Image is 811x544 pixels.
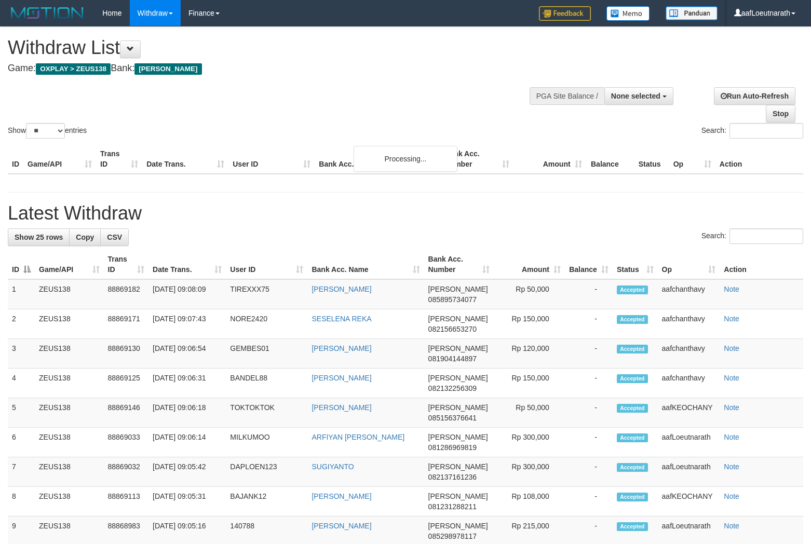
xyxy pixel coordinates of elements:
th: Date Trans. [142,144,228,174]
th: Bank Acc. Number: activate to sort column ascending [424,250,494,279]
div: Processing... [354,146,457,172]
img: MOTION_logo.png [8,5,87,21]
td: ZEUS138 [35,487,104,516]
a: Note [724,522,739,530]
h4: Game: Bank: [8,63,530,74]
td: 88869182 [104,279,149,309]
td: GEMBES01 [226,339,307,369]
span: Copy 081231288211 to clipboard [428,502,477,511]
span: Accepted [617,463,648,472]
label: Show entries [8,123,87,139]
th: Bank Acc. Number [440,144,513,174]
a: Note [724,315,739,323]
th: Action [715,144,803,174]
span: [PERSON_NAME] [428,433,488,441]
td: 88869171 [104,309,149,339]
td: ZEUS138 [35,457,104,487]
span: Copy [76,233,94,241]
span: Copy 082132256309 to clipboard [428,384,477,392]
td: 8 [8,487,35,516]
a: Note [724,344,739,352]
td: - [565,428,613,457]
td: 5 [8,398,35,428]
span: [PERSON_NAME] [428,463,488,471]
a: [PERSON_NAME] [312,492,371,500]
span: [PERSON_NAME] [428,315,488,323]
span: [PERSON_NAME] [428,374,488,382]
th: Balance [586,144,634,174]
td: - [565,309,613,339]
span: Show 25 rows [15,233,63,241]
td: NORE2420 [226,309,307,339]
span: Accepted [617,374,648,383]
span: Copy 082156653270 to clipboard [428,325,477,333]
td: 1 [8,279,35,309]
td: - [565,369,613,398]
th: Game/API [23,144,96,174]
td: [DATE] 09:08:09 [148,279,226,309]
span: Accepted [617,315,648,324]
a: [PERSON_NAME] [312,403,371,412]
td: aafchanthavy [658,309,720,339]
th: Amount: activate to sort column ascending [494,250,565,279]
button: None selected [604,87,673,105]
span: [PERSON_NAME] [428,403,488,412]
td: BAJANK12 [226,487,307,516]
td: 88869130 [104,339,149,369]
td: - [565,457,613,487]
td: - [565,398,613,428]
td: [DATE] 09:07:43 [148,309,226,339]
a: Copy [69,228,101,246]
span: Accepted [617,345,648,353]
select: Showentries [26,123,65,139]
td: BANDEL88 [226,369,307,398]
td: 3 [8,339,35,369]
span: [PERSON_NAME] [428,522,488,530]
td: DAPLOEN123 [226,457,307,487]
span: [PERSON_NAME] [428,285,488,293]
a: [PERSON_NAME] [312,522,371,530]
a: Note [724,492,739,500]
td: [DATE] 09:06:18 [148,398,226,428]
td: ZEUS138 [35,279,104,309]
td: [DATE] 09:06:54 [148,339,226,369]
label: Search: [701,123,803,139]
td: - [565,487,613,516]
span: Copy 085156376641 to clipboard [428,414,477,422]
a: Note [724,285,739,293]
td: 6 [8,428,35,457]
th: ID [8,144,23,174]
th: Date Trans.: activate to sort column ascending [148,250,226,279]
td: 88869146 [104,398,149,428]
td: 88869033 [104,428,149,457]
th: Balance: activate to sort column ascending [565,250,613,279]
img: panduan.png [666,6,718,20]
td: Rp 150,000 [494,369,565,398]
span: OXPLAY > ZEUS138 [36,63,111,75]
th: ID: activate to sort column descending [8,250,35,279]
a: Note [724,433,739,441]
th: Op [669,144,715,174]
input: Search: [729,123,803,139]
th: Op: activate to sort column ascending [658,250,720,279]
td: Rp 108,000 [494,487,565,516]
a: Stop [766,105,795,123]
span: Accepted [617,493,648,501]
span: Copy 085298978117 to clipboard [428,532,477,540]
span: [PERSON_NAME] [134,63,201,75]
th: Amount [513,144,586,174]
th: Trans ID [96,144,142,174]
a: SESELENA REKA [312,315,371,323]
a: Run Auto-Refresh [714,87,795,105]
span: Accepted [617,404,648,413]
a: [PERSON_NAME] [312,344,371,352]
label: Search: [701,228,803,244]
a: Note [724,463,739,471]
span: [PERSON_NAME] [428,492,488,500]
th: Game/API: activate to sort column ascending [35,250,104,279]
span: None selected [611,92,660,100]
td: ZEUS138 [35,309,104,339]
td: Rp 120,000 [494,339,565,369]
th: Status [634,144,669,174]
th: Status: activate to sort column ascending [613,250,658,279]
